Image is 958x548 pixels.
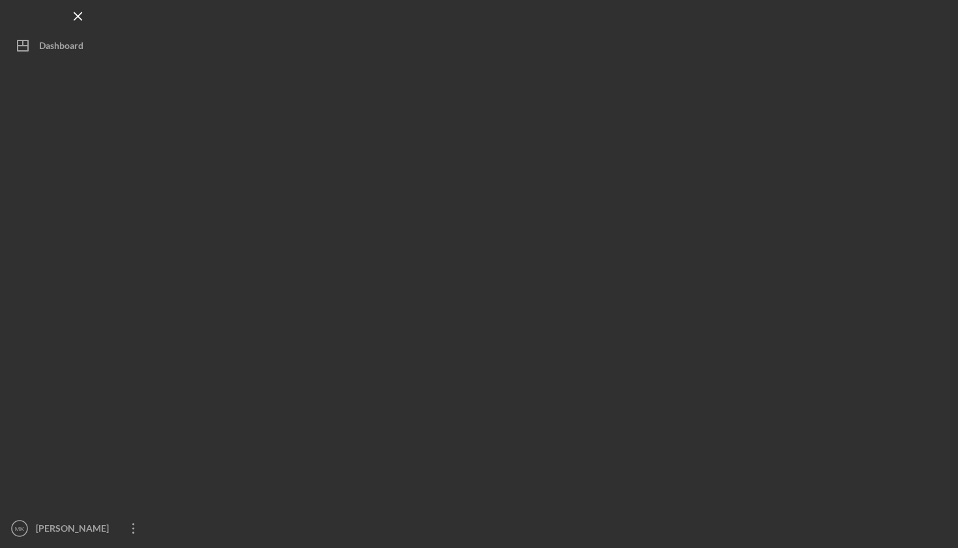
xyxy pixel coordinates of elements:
[39,33,83,62] div: Dashboard
[33,515,117,545] div: [PERSON_NAME]
[7,33,150,59] button: Dashboard
[7,515,150,541] button: MK[PERSON_NAME]
[15,525,25,532] text: MK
